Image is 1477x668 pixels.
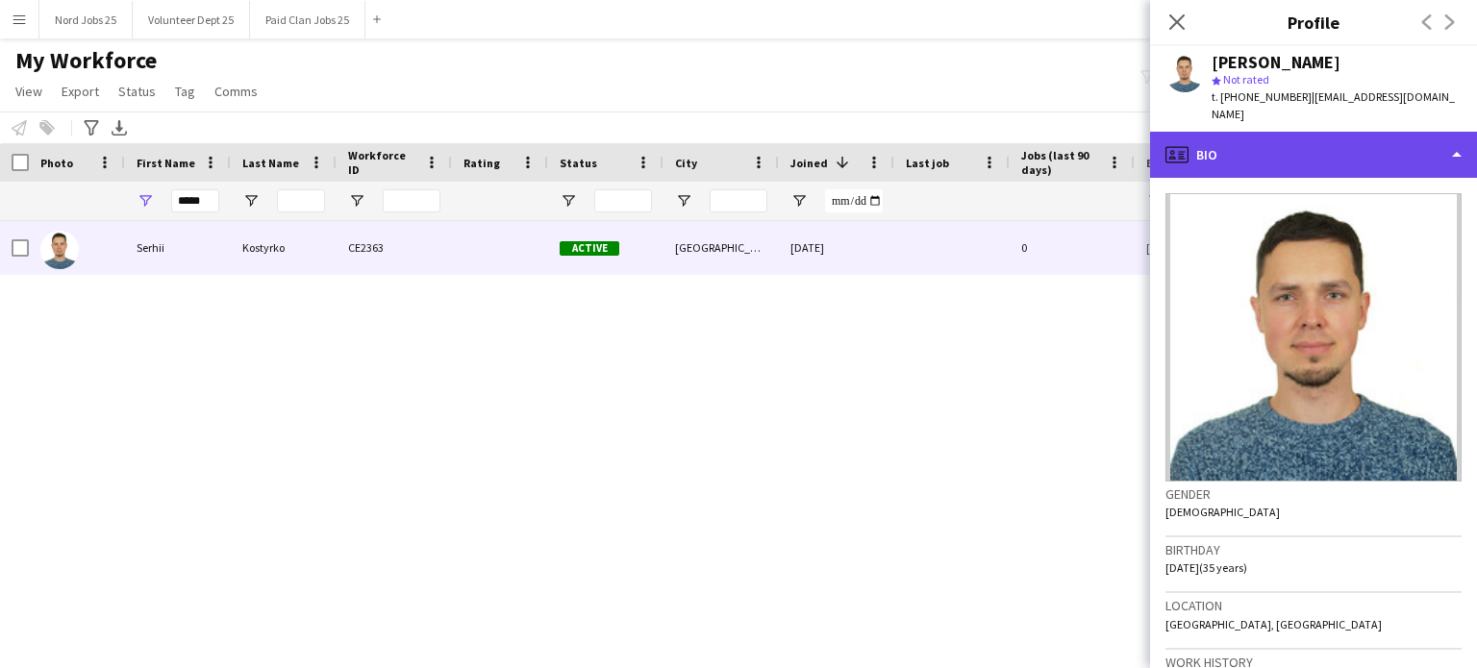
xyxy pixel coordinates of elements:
span: Email [1146,156,1177,170]
span: Jobs (last 90 days) [1021,148,1100,177]
span: [DEMOGRAPHIC_DATA] [1165,505,1280,519]
a: View [8,79,50,104]
input: Workforce ID Filter Input [383,189,440,212]
span: | [EMAIL_ADDRESS][DOMAIN_NAME] [1212,89,1455,121]
div: [GEOGRAPHIC_DATA] [663,221,779,274]
span: Status [560,156,597,170]
button: Open Filter Menu [348,192,365,210]
span: Export [62,83,99,100]
span: Active [560,241,619,256]
span: Tag [175,83,195,100]
span: Not rated [1223,72,1269,87]
div: [DATE] [779,221,894,274]
input: First Name Filter Input [171,189,219,212]
button: Nord Jobs 25 [39,1,133,38]
app-action-btn: Export XLSX [108,116,131,139]
button: Volunteer Dept 25 [133,1,250,38]
h3: Location [1165,597,1462,614]
input: Last Name Filter Input [277,189,325,212]
span: [GEOGRAPHIC_DATA], [GEOGRAPHIC_DATA] [1165,617,1382,631]
a: Status [111,79,163,104]
span: First Name [137,156,195,170]
a: Comms [207,79,265,104]
span: Last Name [242,156,299,170]
button: Open Filter Menu [242,192,260,210]
button: Open Filter Menu [790,192,808,210]
span: Comms [214,83,258,100]
a: Tag [167,79,203,104]
img: Crew avatar or photo [1165,193,1462,482]
span: Last job [906,156,949,170]
span: Joined [790,156,828,170]
img: Serhii Kostyrko [40,231,79,269]
span: View [15,83,42,100]
div: [PERSON_NAME] [1212,54,1340,71]
div: Bio [1150,132,1477,178]
button: Open Filter Menu [137,192,154,210]
div: CE2363 [337,221,452,274]
button: Open Filter Menu [675,192,692,210]
div: Serhii [125,221,231,274]
span: My Workforce [15,46,157,75]
h3: Gender [1165,485,1462,503]
div: Kostyrko [231,221,337,274]
span: City [675,156,697,170]
button: Paid Clan Jobs 25 [250,1,365,38]
h3: Profile [1150,10,1477,35]
input: Joined Filter Input [825,189,883,212]
button: Open Filter Menu [560,192,577,210]
app-action-btn: Advanced filters [80,116,103,139]
span: Photo [40,156,73,170]
input: City Filter Input [710,189,767,212]
div: 0 [1010,221,1135,274]
span: Rating [463,156,500,170]
span: [DATE] (35 years) [1165,560,1247,575]
span: t. [PHONE_NUMBER] [1212,89,1312,104]
h3: Birthday [1165,541,1462,558]
button: Open Filter Menu [1146,192,1164,210]
span: Status [118,83,156,100]
span: Workforce ID [348,148,417,177]
input: Status Filter Input [594,189,652,212]
a: Export [54,79,107,104]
